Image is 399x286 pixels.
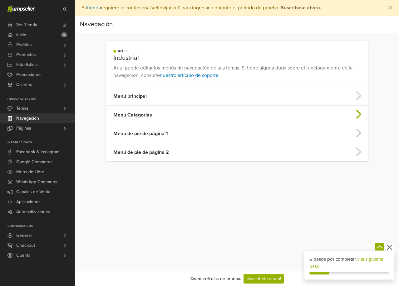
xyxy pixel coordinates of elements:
[16,147,59,157] span: Facebook & Instagram
[16,157,53,167] span: Google Commerce
[160,72,219,79] a: nuestro artículo de soporte
[7,224,75,228] p: Configuración
[118,48,129,54] small: Actual
[87,5,101,11] a: tienda
[281,5,321,11] strong: Suscríbase ahora.
[16,231,32,241] span: General
[7,141,75,145] p: Integraciones
[16,20,37,30] span: Ver Tienda
[106,143,310,162] td: Menú de pie de página 2
[389,3,392,12] span: ×
[16,250,30,260] span: Cuenta
[16,123,31,133] span: Páginas
[16,70,42,80] span: Promociones
[309,256,383,269] a: Ir al siguiente paso.
[80,18,113,31] div: Navegación
[113,64,361,79] p: Aquí puede editar los menús de navegación de sus temas. Si tiene alguna duda sobre el funcionamie...
[244,274,284,284] a: ¡Suscríbete ahora!
[16,30,26,40] span: Inicio
[106,124,310,143] td: Menú de pie de página 1
[16,167,44,177] span: Mercado Libre
[16,113,39,123] span: Navegación
[16,207,50,217] span: Automatizaciones
[113,54,361,62] h5: Industrial
[7,97,75,101] p: Personalización
[16,177,59,187] span: WhatsApp Commerce
[309,256,389,270] div: 6 pasos por completar.
[106,87,310,106] td: Menú principal
[16,187,50,197] span: Canales de Venta
[279,5,321,11] a: Suscríbase ahora.
[61,32,67,37] span: 6
[16,241,35,250] span: Checkout
[16,50,36,60] span: Productos
[16,197,41,207] span: Aplicaciones
[16,103,28,113] span: Temas
[16,60,39,70] span: Estadísticas
[106,106,310,124] td: Menú Categorías
[16,40,32,50] span: Pedidos
[190,275,241,282] div: Quedan 6 días de prueba.
[382,0,399,15] button: Close
[16,80,32,90] span: Clientes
